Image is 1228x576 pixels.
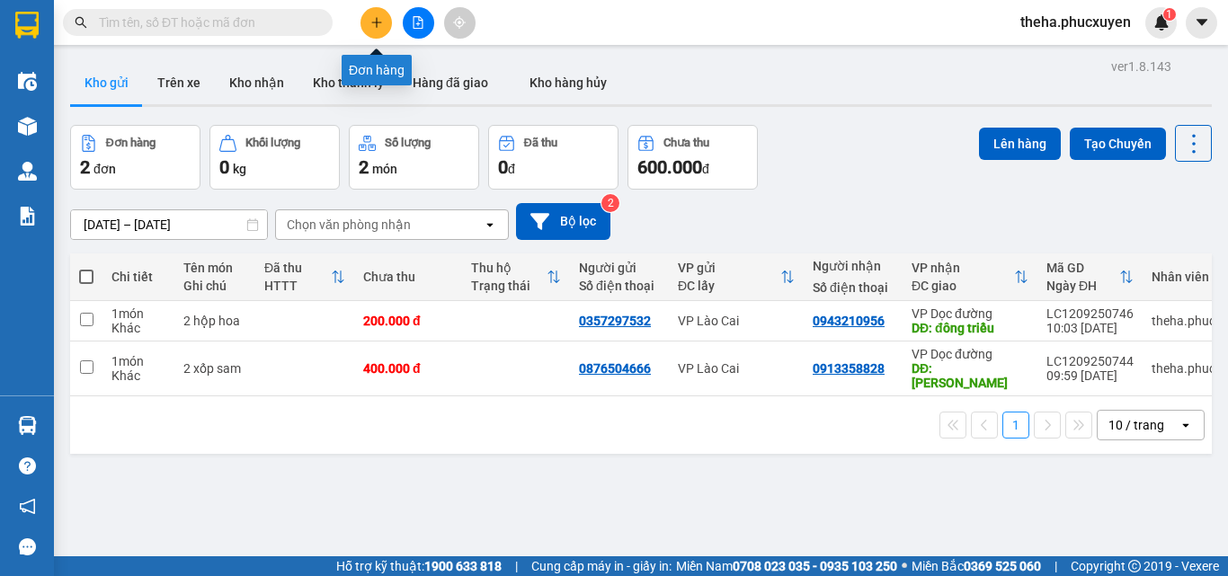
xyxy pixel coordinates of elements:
[1046,368,1134,383] div: 09:59 [DATE]
[1186,7,1217,39] button: caret-down
[1108,416,1164,434] div: 10 / trang
[676,556,897,576] span: Miền Nam
[1163,8,1176,21] sup: 1
[516,203,610,240] button: Bộ lọc
[903,253,1037,301] th: Toggle SortBy
[111,270,165,284] div: Chi tiết
[111,368,165,383] div: Khác
[143,61,215,104] button: Trên xe
[336,556,502,576] span: Hỗ trợ kỹ thuật:
[902,563,907,570] span: ⚪️
[1111,57,1171,76] div: ver 1.8.143
[912,556,1041,576] span: Miền Bắc
[363,361,453,376] div: 400.000 đ
[298,61,398,104] button: Kho thanh lý
[359,156,369,178] span: 2
[515,556,518,576] span: |
[1179,418,1193,432] svg: open
[412,16,424,29] span: file-add
[702,162,709,176] span: đ
[18,72,37,91] img: warehouse-icon
[1128,560,1141,572] span: copyright
[398,61,503,104] button: Hàng đã giao
[15,12,39,39] img: logo-vxr
[912,306,1028,321] div: VP Dọc đường
[1153,14,1170,31] img: icon-new-feature
[964,559,1041,573] strong: 0369 525 060
[18,207,37,226] img: solution-icon
[912,321,1028,335] div: DĐ: đông triều
[813,259,894,273] div: Người nhận
[183,279,246,293] div: Ghi chú
[444,7,476,39] button: aim
[471,279,547,293] div: Trạng thái
[531,556,672,576] span: Cung cấp máy in - giấy in:
[183,361,246,376] div: 2 xốp sam
[80,156,90,178] span: 2
[1046,261,1119,275] div: Mã GD
[75,16,87,29] span: search
[579,314,651,328] div: 0357297532
[488,125,618,190] button: Đã thu0đ
[18,416,37,435] img: warehouse-icon
[483,217,497,232] svg: open
[524,137,557,149] div: Đã thu
[579,279,660,293] div: Số điện thoại
[38,84,180,116] strong: 0888 827 827 - 0848 827 827
[1046,306,1134,321] div: LC1209250746
[1006,11,1145,33] span: theha.phucxuyen
[1002,412,1029,439] button: 1
[349,125,479,190] button: Số lượng2món
[1070,128,1166,160] button: Tạo Chuyến
[19,457,36,474] span: question-circle
[183,261,246,275] div: Tên món
[1194,14,1210,31] span: caret-down
[19,538,36,555] span: message
[111,306,165,321] div: 1 món
[16,120,173,168] span: Gửi hàng Hạ Long: Hotline:
[462,253,570,301] th: Toggle SortBy
[360,7,392,39] button: plus
[19,498,36,515] span: notification
[498,156,508,178] span: 0
[71,210,267,239] input: Select a date range.
[579,261,660,275] div: Người gửi
[287,216,411,234] div: Chọn văn phòng nhận
[370,16,383,29] span: plus
[1037,253,1143,301] th: Toggle SortBy
[385,137,431,149] div: Số lượng
[579,361,651,376] div: 0876504666
[813,361,885,376] div: 0913358828
[1054,556,1057,576] span: |
[70,125,200,190] button: Đơn hàng2đơn
[678,314,795,328] div: VP Lào Cai
[813,314,885,328] div: 0943210956
[508,162,515,176] span: đ
[183,314,246,328] div: 2 hộp hoa
[529,75,607,90] span: Kho hàng hủy
[215,61,298,104] button: Kho nhận
[1046,279,1119,293] div: Ngày ĐH
[111,321,165,335] div: Khác
[453,16,466,29] span: aim
[403,7,434,39] button: file-add
[912,347,1028,361] div: VP Dọc đường
[219,156,229,178] span: 0
[637,156,702,178] span: 600.000
[601,194,619,212] sup: 2
[233,162,246,176] span: kg
[18,117,37,136] img: warehouse-icon
[663,137,709,149] div: Chưa thu
[264,279,331,293] div: HTTT
[912,279,1014,293] div: ĐC giao
[106,137,156,149] div: Đơn hàng
[1166,8,1172,21] span: 1
[678,279,780,293] div: ĐC lấy
[627,125,758,190] button: Chưa thu600.000đ
[372,162,397,176] span: món
[912,361,1028,390] div: DĐ: HẠ LONG
[255,253,354,301] th: Toggle SortBy
[19,9,169,48] strong: Công ty TNHH Phúc Xuyên
[733,559,897,573] strong: 0708 023 035 - 0935 103 250
[209,125,340,190] button: Khối lượng0kg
